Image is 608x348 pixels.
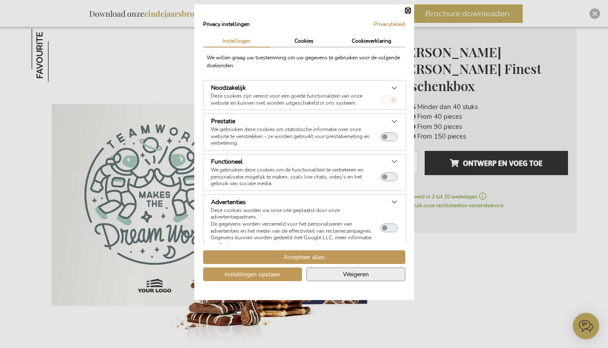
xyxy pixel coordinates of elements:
[211,157,243,167] button: Functioneel
[374,21,405,28] a: Privacybeleid
[211,83,246,92] h3: Noodzakelijk
[405,8,411,13] button: Sluiten
[203,54,405,70] div: We willen graag uw toestemming om uw gegevens te gebruiken voor de volgende doeleinden:
[380,132,398,141] button: Prestatie
[211,117,235,126] h3: Prestatie
[203,267,302,281] button: Instellingen opslaan cookie
[211,116,236,126] button: Prestatie
[270,36,338,47] button: Cookies
[380,172,398,181] button: Functioneel
[211,197,246,207] button: Advertenties
[284,253,325,262] span: Accepteer alles
[225,270,280,279] span: Instellingen opslaan
[203,36,270,47] button: Instellingen
[211,221,380,248] p: De gegevens worden verzameld voor het personaliseren van advertenties en het meten van de effecti...
[203,20,298,29] h2: Privacy instellingen
[380,223,398,232] button: Advertenties
[338,36,405,47] button: Cookieverklaring
[391,157,398,167] button: Meer over: Functioneel
[227,241,236,248] a: hier
[391,116,398,126] button: Meer over: Prestatie
[391,83,398,93] button: Meer over: Noodzakelijk
[211,83,246,93] button: Noodzakelijk
[343,270,369,279] span: Weigeren
[211,207,380,221] p: Deze cookies worden via onze site geplaatst door onze advertentiepartners.
[211,157,243,166] h3: Functioneel
[211,93,380,106] p: Deze cookies zijn vereist voor een goede functionaliteit van onze website en kunnen niet worden u...
[391,197,398,207] button: Meer over: Advertenties
[211,167,380,187] p: We gebruiken deze cookies om de functionaliteit te verbeteren en personalisatie mogelijk te maken...
[211,126,380,147] p: We gebruiken deze cookies om statistische informatie over onze website te verstrekken - ze worden...
[306,267,405,281] button: Alle cookies weigeren
[203,250,405,264] button: Accepteer alle cookies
